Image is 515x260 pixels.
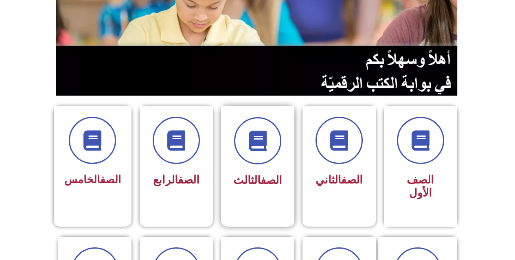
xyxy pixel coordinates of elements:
a: الصف [178,173,199,186]
a: الصف [100,173,121,186]
a: الصف [341,173,363,186]
span: الخامس [64,173,121,186]
span: الثاني [316,173,363,186]
span: الصف الأول [407,173,434,199]
span: الثالث [233,174,282,187]
span: الرابع [153,173,199,186]
a: الصف [261,174,282,187]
